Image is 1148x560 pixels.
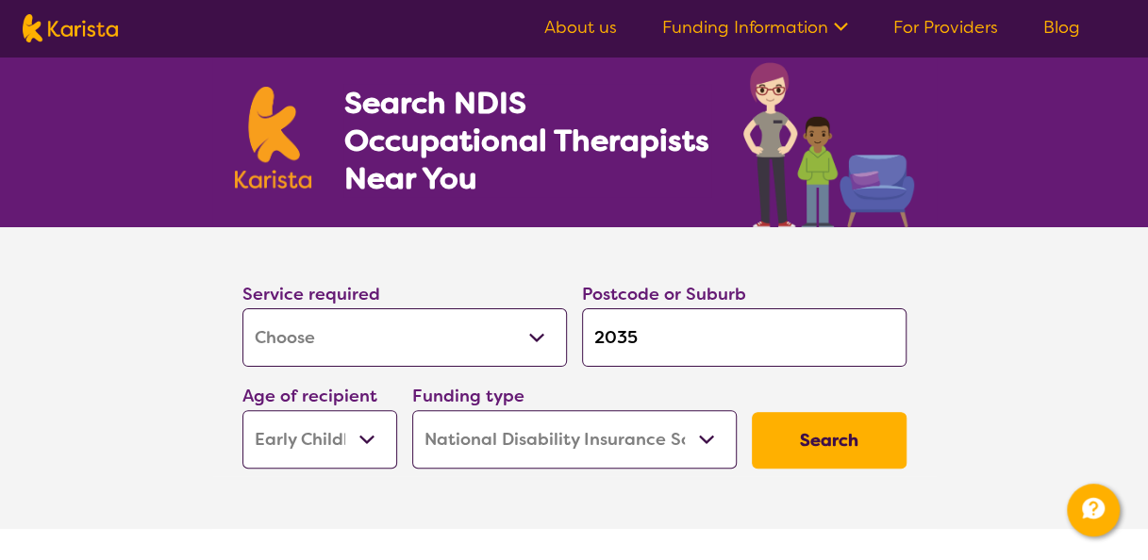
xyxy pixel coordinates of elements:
[743,62,914,227] img: occupational-therapy
[235,87,312,189] img: Karista logo
[752,412,907,469] button: Search
[582,283,746,305] label: Postcode or Suburb
[242,283,380,305] label: Service required
[1067,484,1120,536] button: Channel Menu
[544,16,617,39] a: About us
[242,385,377,407] label: Age of recipient
[662,16,848,39] a: Funding Information
[23,14,118,42] img: Karista logo
[412,385,524,407] label: Funding type
[582,308,907,367] input: Type
[1043,16,1080,39] a: Blog
[893,16,998,39] a: For Providers
[343,84,710,197] h1: Search NDIS Occupational Therapists Near You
